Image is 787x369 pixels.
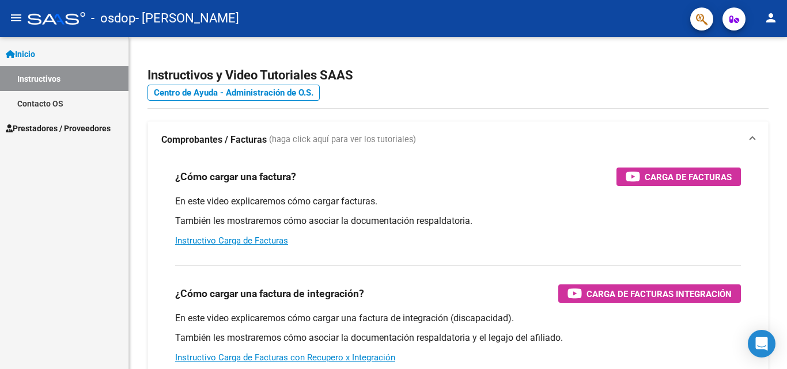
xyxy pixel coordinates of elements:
[616,168,741,186] button: Carga de Facturas
[175,195,741,208] p: En este video explicaremos cómo cargar facturas.
[175,235,288,246] a: Instructivo Carga de Facturas
[175,215,741,227] p: También les mostraremos cómo asociar la documentación respaldatoria.
[147,121,769,158] mat-expansion-panel-header: Comprobantes / Facturas (haga click aquí para ver los tutoriales)
[175,312,741,325] p: En este video explicaremos cómo cargar una factura de integración (discapacidad).
[587,287,732,301] span: Carga de Facturas Integración
[558,284,741,303] button: Carga de Facturas Integración
[748,330,775,357] div: Open Intercom Messenger
[175,352,395,363] a: Instructivo Carga de Facturas con Recupero x Integración
[6,122,111,135] span: Prestadores / Proveedores
[161,134,267,146] strong: Comprobantes / Facturas
[764,11,778,25] mat-icon: person
[9,11,23,25] mat-icon: menu
[175,169,296,185] h3: ¿Cómo cargar una factura?
[175,286,364,302] h3: ¿Cómo cargar una factura de integración?
[147,64,769,86] h2: Instructivos y Video Tutoriales SAAS
[147,85,320,101] a: Centro de Ayuda - Administración de O.S.
[6,48,35,60] span: Inicio
[135,6,239,31] span: - [PERSON_NAME]
[91,6,135,31] span: - osdop
[175,332,741,344] p: También les mostraremos cómo asociar la documentación respaldatoria y el legajo del afiliado.
[645,170,732,184] span: Carga de Facturas
[269,134,416,146] span: (haga click aquí para ver los tutoriales)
